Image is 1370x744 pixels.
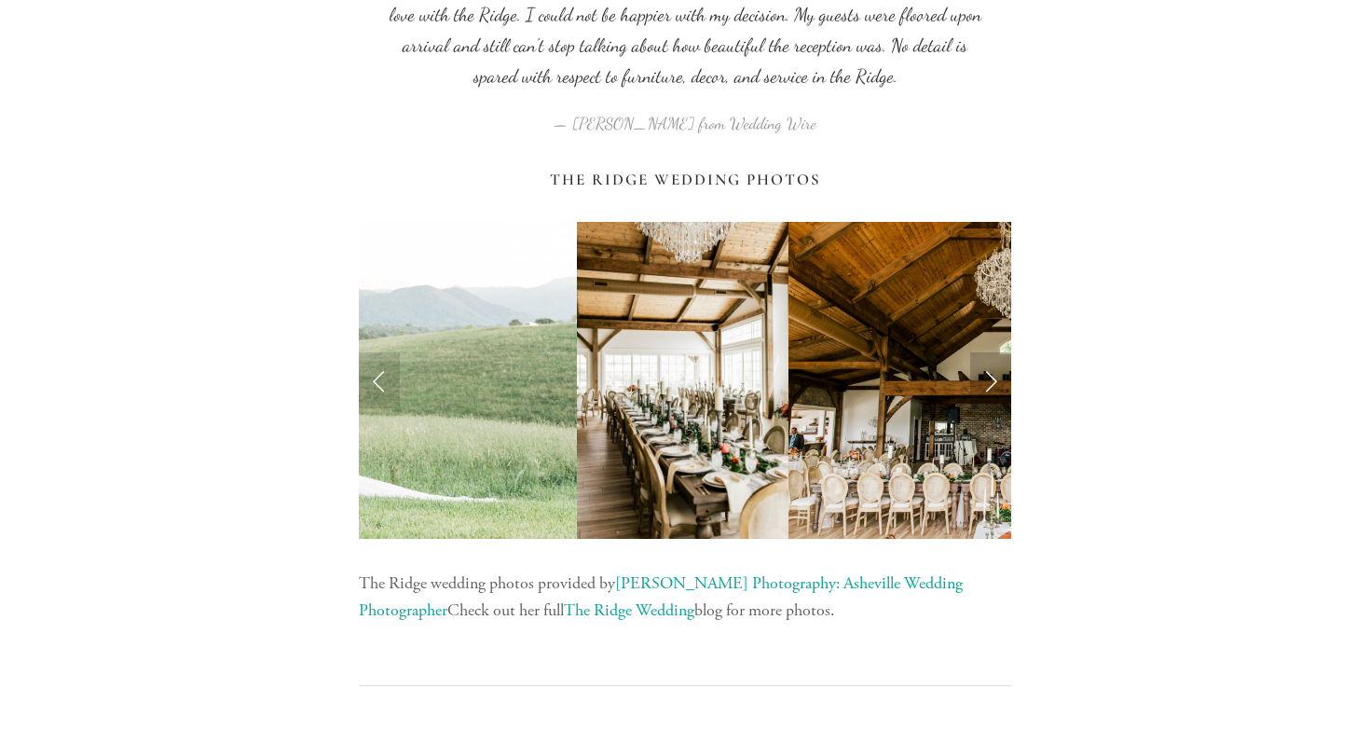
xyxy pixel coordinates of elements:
[788,222,1264,539] img: The Ridge Wedding Venue Asheville
[970,352,1011,408] a: Next Slide
[564,599,694,621] a: The Ridge Wedding
[359,571,1011,625] p: The Ridge wedding photos provided by Check out her full blog for more photos.
[359,171,1011,189] h3: The Ridge Wedding Photos
[577,222,788,539] img: The Ridge Wedding Venue near Asheville
[389,92,981,140] figcaption: — [PERSON_NAME] from Wedding Wire
[359,572,966,621] a: [PERSON_NAME] Photography: Asheville Wedding Photographer
[359,352,400,408] a: Previous Slide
